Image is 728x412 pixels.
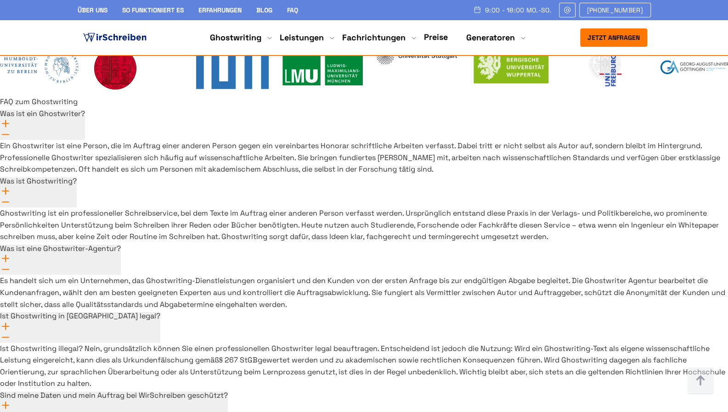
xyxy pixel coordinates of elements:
[563,6,571,14] img: Email
[282,47,363,85] img: Ludwig-Maximilians-Universität München (LMU München)
[256,6,272,14] a: Blog
[473,6,481,13] img: Schedule
[579,3,651,17] a: [PHONE_NUMBER]
[282,47,363,89] div: 6 / 11
[587,6,643,14] span: [PHONE_NUMBER]
[81,31,148,45] img: logo ghostwriter-österreich
[94,47,175,89] img: Ruprecht-Karls-Universität Heidelberg (Universität Heidelberg)
[287,6,298,14] a: FAQ
[471,47,551,88] img: bergische universitaet
[198,6,242,14] a: Erfahrungen
[485,6,552,14] span: 9:00 - 18:00 Mo.-So.
[122,6,184,14] a: So funktioniert es
[565,47,645,91] div: 9 / 11
[210,32,261,43] a: Ghostwriting
[342,32,406,43] a: Fachrichtungen
[424,32,448,42] a: Preise
[94,47,175,93] div: 4 / 11
[687,367,714,395] img: button top
[580,28,647,47] button: Jetzt anfragen
[280,32,324,43] a: Leistungen
[466,32,515,43] a: Generatoren
[565,47,645,88] img: albert ludwigs universitaet freiburg
[78,6,107,14] a: Über uns
[188,47,269,93] div: 5 / 11
[377,47,457,68] div: 7 / 11
[471,47,551,91] div: 8 / 11
[188,47,269,89] img: Technische Universität München (TUM)
[219,355,258,365] a: § 267 StGB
